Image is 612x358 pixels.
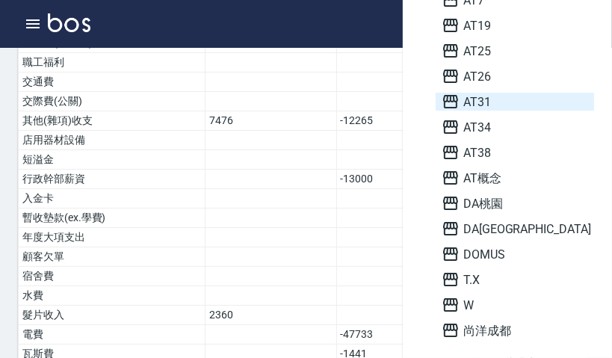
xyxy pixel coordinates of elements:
[442,16,588,34] span: AT19
[442,42,588,60] span: AT25
[442,67,588,85] span: AT26
[442,245,588,263] span: DOMUS
[442,118,588,136] span: AT34
[442,271,588,288] span: T.X
[442,93,588,111] span: AT31
[442,143,588,161] span: AT38
[442,220,588,238] span: DA[GEOGRAPHIC_DATA]
[442,296,588,314] span: W
[442,194,588,212] span: DA桃園
[442,321,588,339] span: 尚洋成都
[442,169,588,187] span: AT概念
